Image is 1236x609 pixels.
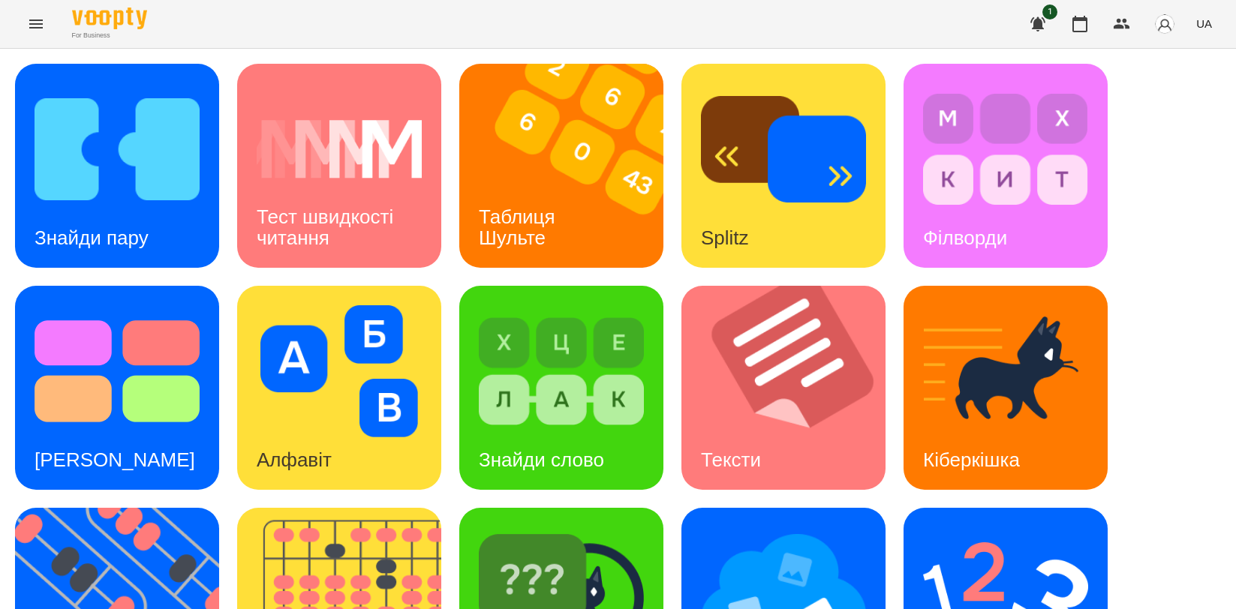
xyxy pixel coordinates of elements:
img: Таблиця Шульте [459,64,682,268]
span: UA [1196,16,1212,31]
span: 1 [1042,4,1057,19]
span: For Business [72,31,147,40]
a: Знайди паруЗнайди пару [15,64,219,268]
img: Алфавіт [257,305,422,437]
h3: Таблиця Шульте [479,205,561,248]
img: Знайди пару [35,83,200,215]
button: Menu [18,6,54,42]
h3: [PERSON_NAME] [35,448,195,471]
h3: Splitz [701,226,749,249]
button: UA [1190,10,1218,37]
a: ФілвордиФілворди [904,64,1108,268]
a: SplitzSplitz [681,64,886,268]
h3: Знайди слово [479,448,604,471]
a: Знайди словоЗнайди слово [459,286,663,490]
h3: Кіберкішка [923,448,1020,471]
a: АлфавітАлфавіт [237,286,441,490]
a: Таблиця ШультеТаблиця Шульте [459,64,663,268]
a: Тест швидкості читанняТест швидкості читання [237,64,441,268]
img: Тексти [681,286,904,490]
img: Splitz [701,83,866,215]
img: Знайди слово [479,305,644,437]
img: Тест Струпа [35,305,200,437]
img: avatar_s.png [1154,13,1175,34]
img: Кіберкішка [923,305,1088,437]
img: Voopty Logo [72,7,147,29]
img: Тест швидкості читання [257,83,422,215]
h3: Тест швидкості читання [257,205,398,248]
a: ТекстиТексти [681,286,886,490]
a: Тест Струпа[PERSON_NAME] [15,286,219,490]
a: КіберкішкаКіберкішка [904,286,1108,490]
h3: Тексти [701,448,761,471]
h3: Знайди пару [35,226,149,249]
h3: Філворди [923,226,1007,249]
h3: Алфавіт [257,448,332,471]
img: Філворди [923,83,1088,215]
